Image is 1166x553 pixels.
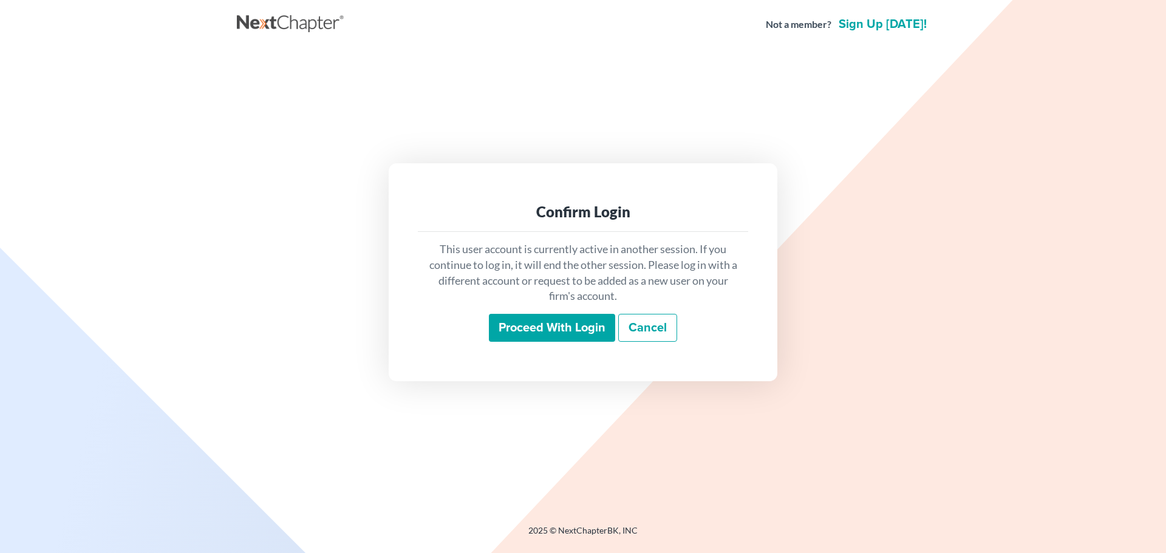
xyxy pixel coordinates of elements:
[618,314,677,342] a: Cancel
[237,524,929,546] div: 2025 © NextChapterBK, INC
[766,18,831,32] strong: Not a member?
[489,314,615,342] input: Proceed with login
[428,242,738,304] p: This user account is currently active in another session. If you continue to log in, it will end ...
[836,18,929,30] a: Sign up [DATE]!
[428,202,738,222] div: Confirm Login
